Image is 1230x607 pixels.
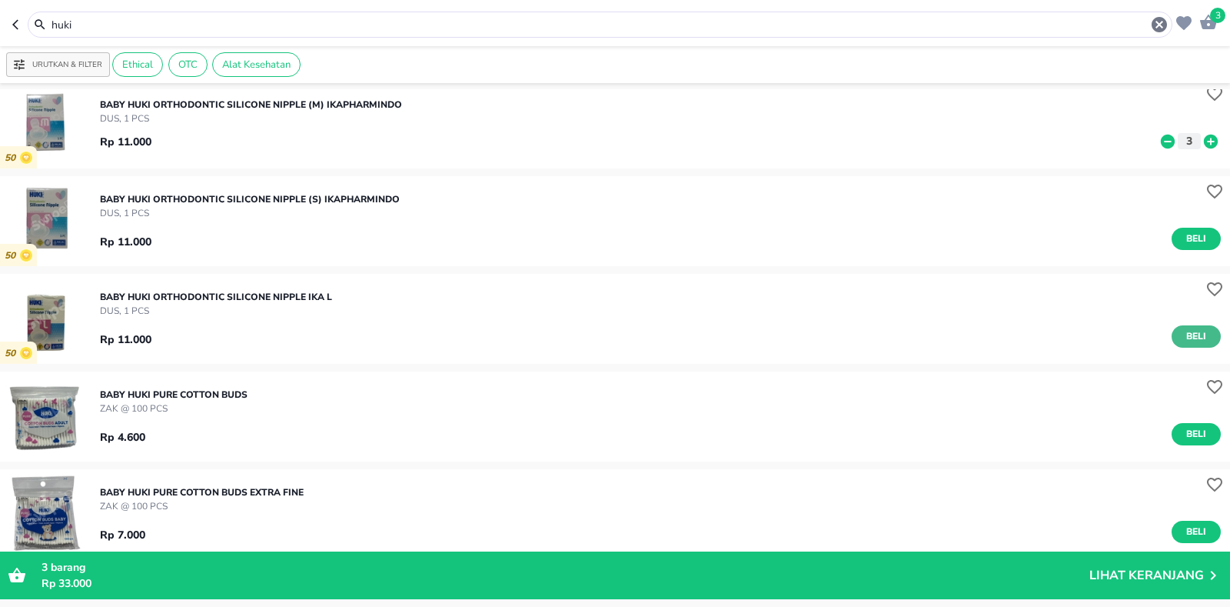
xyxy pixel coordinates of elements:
button: Beli [1172,325,1221,348]
p: ZAK @ 100 PCS [100,402,248,415]
p: Urutkan & Filter [32,59,102,71]
span: Beli [1183,329,1209,345]
span: 3 [42,560,48,575]
p: Rp 11.000 [100,134,151,150]
p: DUS, 1 PCS [100,206,400,220]
span: Beli [1183,524,1209,540]
span: Ethical [113,58,162,72]
button: 3 [1195,9,1218,33]
div: Alat Kesehatan [212,52,301,77]
p: Rp 4.600 [100,429,145,445]
p: 3 [1182,133,1196,149]
span: Alat Kesehatan [213,58,300,72]
input: Cari 4000+ produk di sini [50,17,1150,33]
p: BABY HUKI Orthodontic Silicone Nipple Ika L [100,290,332,304]
button: Beli [1172,228,1221,250]
span: OTC [169,58,207,72]
p: BABY HUKI PURE COTTON BUDS EXTRA FINE [100,485,304,499]
p: 50 [5,348,20,359]
p: BABY HUKI ORTHODONTIC SILICONE NIPPLE (M) Ikapharmindo [100,98,402,112]
p: BABY HUKI ORTHODONTIC SILICONE NIPPLE (S) Ikapharmindo [100,192,400,206]
p: Rp 11.000 [100,332,151,348]
p: 50 [5,250,20,262]
p: DUS, 1 PCS [100,304,332,318]
p: barang [42,559,1089,575]
button: Beli [1172,423,1221,445]
span: Rp 33.000 [42,576,91,591]
p: Rp 11.000 [100,234,151,250]
p: Rp 7.000 [100,527,145,543]
p: DUS, 1 PCS [100,112,402,125]
p: 50 [5,152,20,164]
span: Beli [1183,426,1209,442]
span: Beli [1183,231,1209,247]
span: 3 [1210,8,1225,23]
p: ZAK @ 100 PCS [100,499,304,513]
button: 3 [1178,133,1201,149]
div: Ethical [112,52,163,77]
button: Urutkan & Filter [6,52,110,77]
div: OTC [168,52,208,77]
button: Beli [1172,521,1221,543]
p: BABY HUKI PURE COTTON BUDS [100,388,248,402]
